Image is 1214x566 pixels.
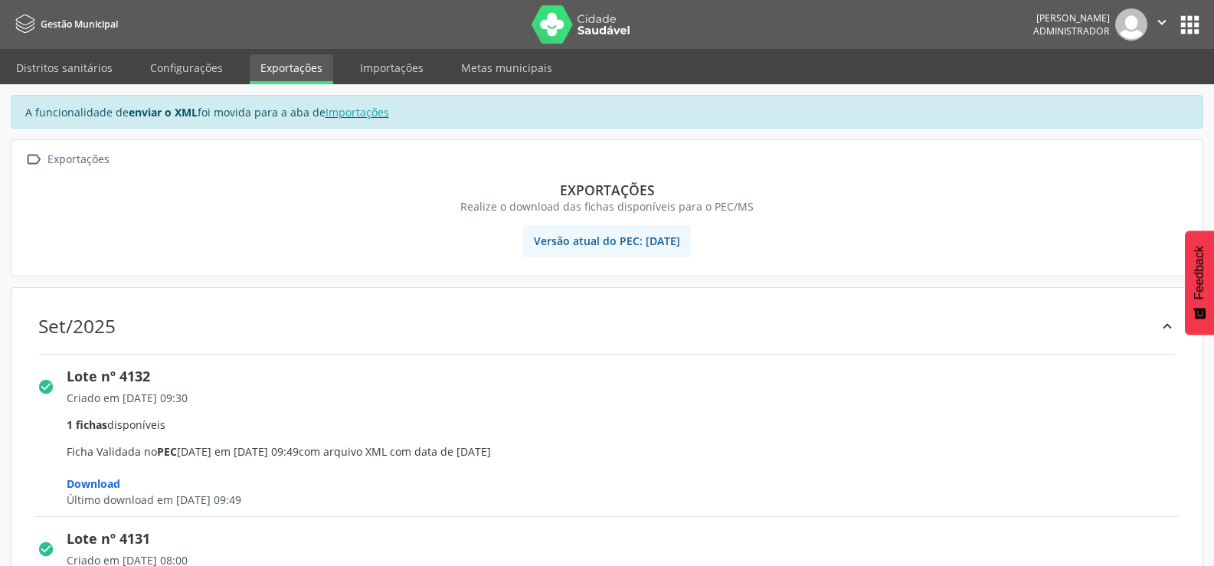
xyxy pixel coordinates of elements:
span: Administrador [1033,25,1110,38]
div: Criado em [DATE] 09:30 [67,390,1189,406]
div: Exportações [44,149,112,171]
button: apps [1176,11,1203,38]
a: Metas municipais [450,54,563,81]
i:  [22,149,44,171]
div: disponíveis [67,417,1189,433]
a: Exportações [250,54,333,84]
div: A funcionalidade de foi movida para a aba de [11,95,1203,129]
div: Lote nº 4131 [67,528,1189,549]
span: Versão atual do PEC: [DATE] [523,225,691,257]
div: Lote nº 4132 [67,366,1189,387]
a: Importações [326,105,389,119]
span: 1 fichas [67,417,107,432]
a: Gestão Municipal [11,11,118,37]
button:  [1147,8,1176,41]
span: com arquivo XML com data de [DATE] [299,444,491,459]
div: [PERSON_NAME] [1033,11,1110,25]
div: Último download em [DATE] 09:49 [67,492,1189,508]
i: check_circle [38,378,54,395]
span: PEC [157,444,177,459]
span: Download [67,476,120,491]
i:  [1153,14,1170,31]
span: Gestão Municipal [41,18,118,31]
a:  Exportações [22,149,112,171]
a: Importações [349,54,434,81]
span: Ficha Validada no [DATE] em [DATE] 09:49 [67,390,1189,508]
img: img [1115,8,1147,41]
div: Realize o download das fichas disponíveis para o PEC/MS [33,198,1181,214]
div: Exportações [33,182,1181,198]
div: keyboard_arrow_up [1159,315,1176,337]
i: check_circle [38,541,54,558]
a: Distritos sanitários [5,54,123,81]
strong: enviar o XML [129,105,198,119]
a: Configurações [139,54,234,81]
span: Feedback [1193,246,1206,299]
div: Set/2025 [38,315,116,337]
button: Feedback - Mostrar pesquisa [1185,231,1214,335]
i: keyboard_arrow_up [1159,318,1176,335]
